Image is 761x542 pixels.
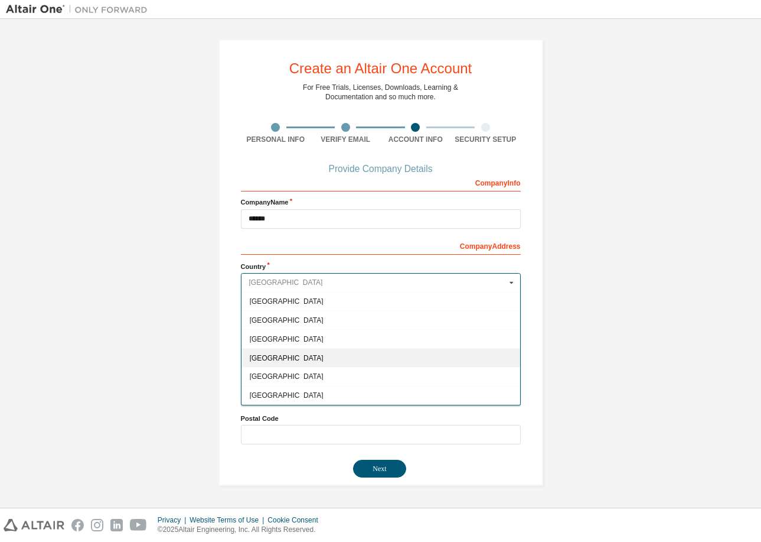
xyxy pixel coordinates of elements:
[241,165,521,173] div: Provide Company Details
[190,515,267,525] div: Website Terms of Use
[158,525,325,535] p: © 2025 Altair Engineering, Inc. All Rights Reserved.
[241,262,521,271] label: Country
[311,135,381,144] div: Verify Email
[289,61,472,76] div: Create an Altair One Account
[249,317,512,324] span: [GEOGRAPHIC_DATA]
[158,515,190,525] div: Privacy
[249,354,512,361] span: [GEOGRAPHIC_DATA]
[6,4,153,15] img: Altair One
[110,519,123,531] img: linkedin.svg
[249,335,512,342] span: [GEOGRAPHIC_DATA]
[381,135,451,144] div: Account Info
[91,519,103,531] img: instagram.svg
[241,135,311,144] div: Personal Info
[241,197,521,207] label: Company Name
[241,173,521,192] div: Company Info
[450,135,521,144] div: Security Setup
[303,83,458,102] div: For Free Trials, Licenses, Downloads, Learning & Documentation and so much more.
[241,236,521,255] div: Company Address
[241,414,521,423] label: Postal Code
[353,460,406,478] button: Next
[249,392,512,399] span: [GEOGRAPHIC_DATA]
[130,519,147,531] img: youtube.svg
[249,298,512,305] span: [GEOGRAPHIC_DATA]
[249,373,512,380] span: [GEOGRAPHIC_DATA]
[267,515,325,525] div: Cookie Consent
[4,519,64,531] img: altair_logo.svg
[71,519,84,531] img: facebook.svg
